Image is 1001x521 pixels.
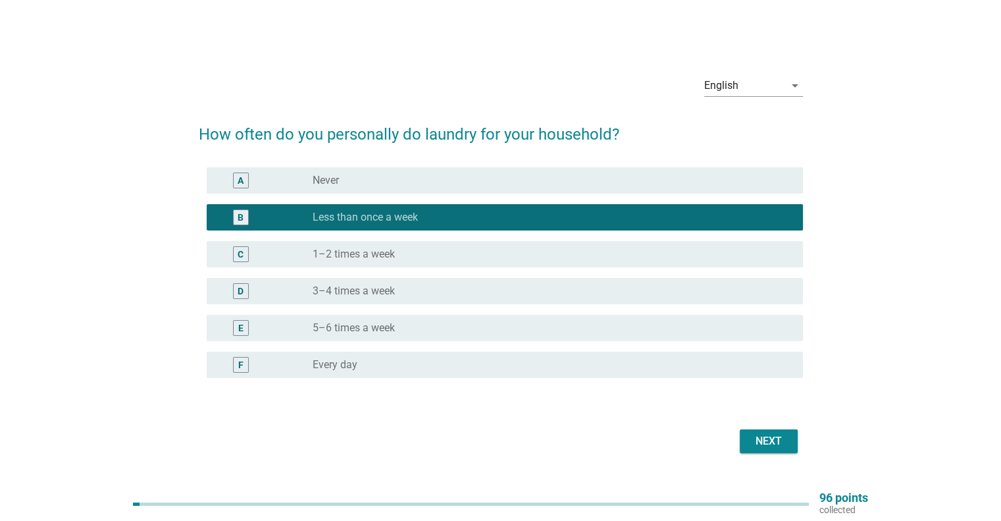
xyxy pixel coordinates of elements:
div: Next [750,433,787,449]
div: E [238,321,244,335]
div: C [238,247,244,261]
div: English [704,80,738,92]
p: 96 points [819,492,868,504]
label: 5–6 times a week [313,321,395,335]
label: 1–2 times a week [313,248,395,261]
label: Less than once a week [313,211,418,224]
p: collected [819,504,868,516]
div: A [238,173,244,187]
div: B [238,210,244,224]
label: 3–4 times a week [313,285,395,298]
h2: How often do you personally do laundry for your household? [199,109,803,146]
div: F [238,358,244,371]
label: Never [313,174,339,187]
button: Next [740,429,798,453]
label: Every day [313,358,357,371]
i: arrow_drop_down [787,78,803,94]
div: D [238,284,244,298]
